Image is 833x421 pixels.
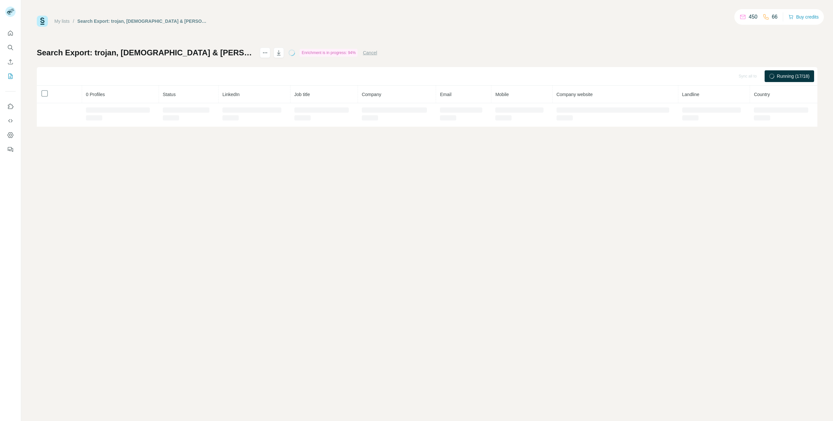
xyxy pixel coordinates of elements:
img: Surfe Logo [37,16,48,27]
button: Enrich CSV [5,56,16,68]
button: Cancel [363,49,377,56]
span: Running (17/18) [777,73,810,79]
button: Buy credits [788,12,819,21]
button: My lists [5,70,16,82]
button: Feedback [5,144,16,155]
span: Status [163,92,176,97]
h1: Search Export: trojan, [DEMOGRAPHIC_DATA] & [PERSON_NAME] Co., Inc., [DEMOGRAPHIC_DATA] & [PERSON... [37,48,254,58]
span: 0 Profiles [86,92,105,97]
span: LinkedIn [222,92,240,97]
button: Use Surfe on LinkedIn [5,101,16,112]
li: / [73,18,74,24]
button: actions [260,48,270,58]
span: Email [440,92,451,97]
span: Company website [557,92,593,97]
p: 66 [772,13,778,21]
p: 450 [749,13,757,21]
div: Search Export: trojan, [DEMOGRAPHIC_DATA] & [PERSON_NAME] Co., Inc., [DEMOGRAPHIC_DATA] & [PERSON... [78,18,207,24]
button: Quick start [5,27,16,39]
span: Company [362,92,381,97]
button: Search [5,42,16,53]
div: Enrichment is in progress: 94% [300,49,358,57]
a: My lists [54,19,70,24]
span: Landline [682,92,699,97]
button: Dashboard [5,129,16,141]
span: Job title [294,92,310,97]
span: Country [754,92,770,97]
button: Use Surfe API [5,115,16,127]
span: Mobile [495,92,509,97]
